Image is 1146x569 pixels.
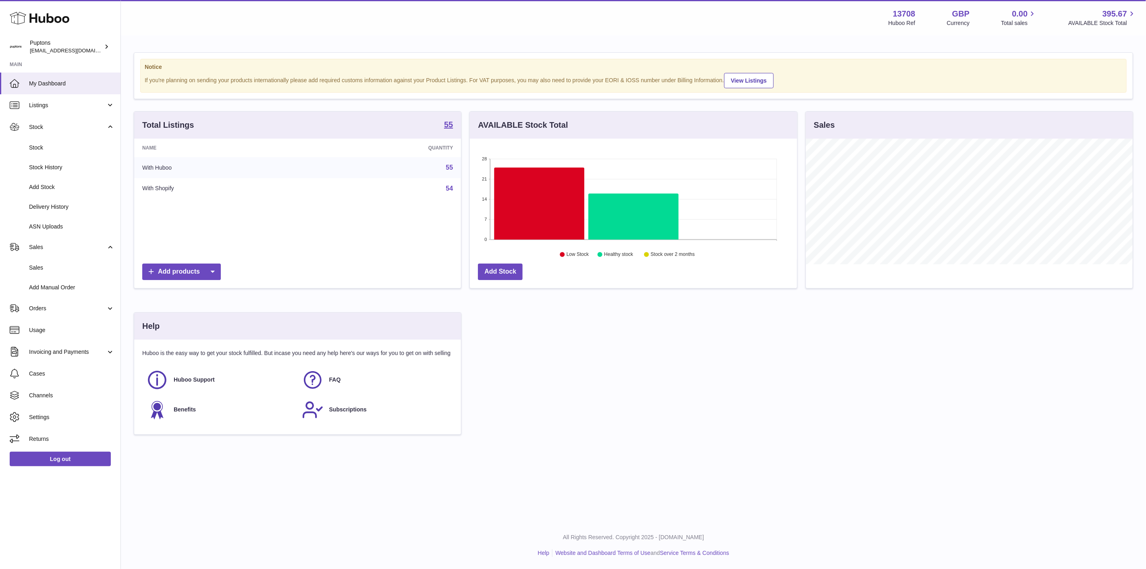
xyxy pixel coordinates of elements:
span: Total sales [1001,19,1037,27]
a: Log out [10,452,111,466]
span: FAQ [329,376,341,384]
span: Stock [29,144,114,152]
span: Subscriptions [329,406,367,413]
span: Sales [29,243,106,251]
span: 395.67 [1102,8,1127,19]
text: Low Stock [567,252,589,258]
span: Stock History [29,164,114,171]
h3: AVAILABLE Stock Total [478,120,568,131]
div: Puptons [30,39,102,54]
a: 0.00 Total sales [1001,8,1037,27]
a: Add Stock [478,264,523,280]
a: Website and Dashboard Terms of Use [555,550,650,556]
a: View Listings [724,73,774,88]
span: Delivery History [29,203,114,211]
div: Huboo Ref [889,19,916,27]
text: 7 [485,217,487,222]
span: My Dashboard [29,80,114,87]
span: Benefits [174,406,196,413]
a: Service Terms & Conditions [660,550,729,556]
span: 0.00 [1012,8,1028,19]
span: Channels [29,392,114,399]
li: and [552,549,729,557]
span: Invoicing and Payments [29,348,106,356]
th: Name [134,139,310,157]
span: Listings [29,102,106,109]
span: Usage [29,326,114,334]
text: Healthy stock [604,252,634,258]
span: AVAILABLE Stock Total [1068,19,1136,27]
text: 28 [482,156,487,161]
a: Benefits [146,399,294,421]
span: Cases [29,370,114,378]
span: ASN Uploads [29,223,114,231]
a: FAQ [302,369,449,391]
h3: Total Listings [142,120,194,131]
span: Add Stock [29,183,114,191]
td: With Shopify [134,178,310,199]
strong: 55 [444,120,453,129]
span: Sales [29,264,114,272]
span: Orders [29,305,106,312]
span: [EMAIL_ADDRESS][DOMAIN_NAME] [30,47,118,54]
th: Quantity [310,139,461,157]
a: Add products [142,264,221,280]
h3: Sales [814,120,835,131]
a: 395.67 AVAILABLE Stock Total [1068,8,1136,27]
a: Help [538,550,550,556]
text: 21 [482,177,487,181]
a: Subscriptions [302,399,449,421]
div: If you're planning on sending your products internationally please add required customs informati... [145,72,1122,88]
strong: GBP [952,8,970,19]
span: Stock [29,123,106,131]
span: Returns [29,435,114,443]
a: 55 [446,164,453,171]
span: Settings [29,413,114,421]
text: Stock over 2 months [651,252,695,258]
p: Huboo is the easy way to get your stock fulfilled. But incase you need any help here's our ways f... [142,349,453,357]
strong: Notice [145,63,1122,71]
span: Huboo Support [174,376,215,384]
a: Huboo Support [146,369,294,391]
strong: 13708 [893,8,916,19]
img: hello@puptons.com [10,41,22,53]
h3: Help [142,321,160,332]
a: 54 [446,185,453,192]
div: Currency [947,19,970,27]
span: Add Manual Order [29,284,114,291]
text: 14 [482,197,487,201]
p: All Rights Reserved. Copyright 2025 - [DOMAIN_NAME] [127,534,1140,541]
text: 0 [485,237,487,242]
a: 55 [444,120,453,130]
td: With Huboo [134,157,310,178]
